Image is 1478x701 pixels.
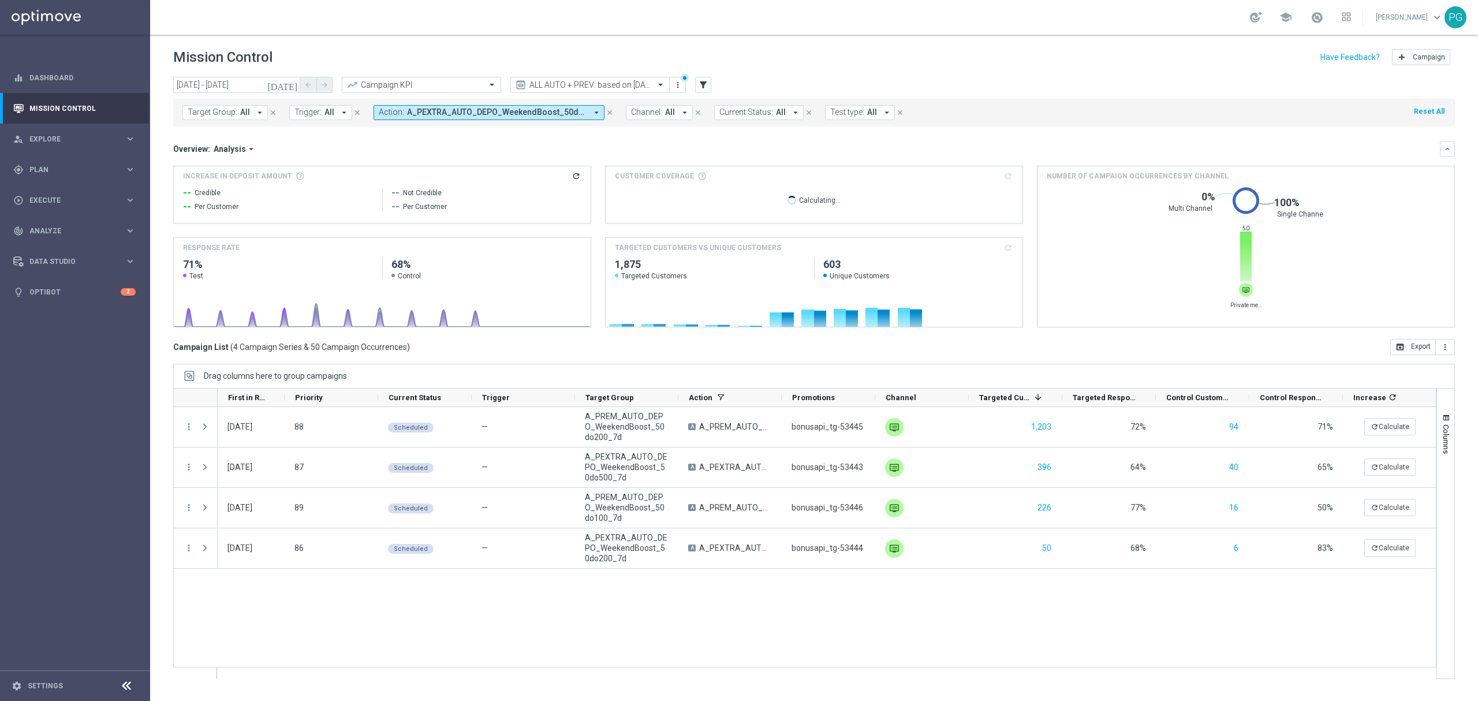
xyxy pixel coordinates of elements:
div: Press SPACE to select this row. [174,528,218,569]
div: Press SPACE to select this row. [218,488,1436,528]
i: keyboard_arrow_right [125,164,136,175]
span: bonusapi_tg-53444 [792,543,863,553]
div: Analyze [13,226,125,236]
div: Mission Control [13,93,136,124]
span: A [688,545,696,551]
button: close [604,106,615,119]
button: 6 [1233,541,1240,555]
i: [DATE] [267,80,298,90]
button: Current Status: All arrow_drop_down [714,105,804,120]
h3: Campaign List [173,342,410,352]
div: 04 Jul 2025, Friday [227,543,252,553]
span: 100% [1274,196,1300,210]
button: equalizer Dashboard [13,73,136,83]
button: more_vert [184,462,194,472]
span: A_PEXTRA_AUTO_DEPO_WeekendBoost_50do200_7d [585,532,669,564]
button: arrow_back [300,77,316,93]
button: refresh [571,171,581,181]
button: close [352,106,363,119]
div: Press SPACE to select this row. [174,407,218,448]
h2: 1,875 [615,258,805,271]
i: refresh [1371,544,1379,552]
span: 65% [1317,463,1333,472]
span: 72% [1130,422,1146,431]
div: Private message [885,499,904,517]
h4: Response Rate [183,243,240,253]
button: Reset All [1413,105,1446,118]
button: Data Studio keyboard_arrow_right [13,257,136,266]
button: close [268,106,278,119]
span: Analyze [29,228,125,234]
button: 50 [1041,541,1052,555]
i: arrow_drop_down [246,144,256,154]
span: 86 [294,543,304,553]
button: more_vert [1436,339,1455,355]
button: arrow_forward [316,77,333,93]
i: lightbulb [13,287,24,297]
button: close [693,106,703,119]
div: Private message [885,458,904,477]
button: 1,203 [1030,420,1052,434]
span: Execute [29,197,125,204]
span: Trigger [482,393,510,402]
button: 226 [1036,501,1052,515]
span: Columns [1442,424,1451,454]
button: track_changes Analyze keyboard_arrow_right [13,226,136,236]
div: Row Groups [204,371,347,381]
i: more_vert [184,422,194,432]
span: 50 [1240,225,1252,232]
span: Targeted Customers [979,393,1030,402]
span: ( [230,342,233,352]
span: A_PREM_AUTO_DEPO_WeekendBoost_50do200_7d [585,411,669,442]
span: A_PEXTRA_AUTO_DEPO_WeekendBoost_50do200_7d, A_PEXTRA_AUTO_DEPO_WeekendBoost_50do500_7d, A_PREM_AU... [407,107,587,117]
span: Targeted Response Rate [1073,393,1136,402]
span: Control [398,271,421,281]
span: Promotions [792,393,835,402]
div: Press SPACE to select this row. [174,488,218,528]
button: more_vert [672,78,684,92]
span: Unique Customers [823,271,1013,281]
div: Explore [13,134,125,144]
span: 89 [294,503,304,512]
h4: TARGETED CUSTOMERS VS UNIQUE CUSTOMERS [615,243,781,253]
i: equalizer [13,73,24,83]
i: close [353,109,361,117]
div: 04 Jul 2025, Friday [227,502,252,513]
span: Drag columns here to group campaigns [204,371,347,381]
span: A_PREM_AUTO_DEPO_WeekendBoost_50do100_7d [699,502,772,513]
i: keyboard_arrow_right [125,225,136,236]
span: Calculate column [1386,391,1397,404]
i: arrow_back [304,81,312,89]
button: open_in_browser Export [1390,339,1436,355]
h1: Mission Control [173,49,273,66]
span: Target Group: [188,107,237,117]
button: refreshCalculate [1364,539,1416,557]
div: Press SPACE to select this row. [218,407,1436,448]
span: bonusapi_tg-53445 [792,422,863,432]
ng-select: ALL AUTO + PREV: based on 09.07.2025 [510,77,670,93]
span: A [688,504,696,511]
span: — [482,463,488,472]
i: more_vert [184,502,194,513]
button: [DATE] [266,77,300,94]
i: keyboard_arrow_right [125,133,136,144]
i: play_circle_outline [13,195,24,206]
span: A_PEXTRA_AUTO_DEPO_WeekendBoost_50do500_7d [699,462,772,472]
span: 4 Campaign Series & 50 Campaign Occurrences [233,342,407,352]
i: close [269,109,277,117]
span: Single Channel [1277,210,1325,219]
span: A [688,423,696,430]
a: Dashboard [29,62,136,93]
div: Press SPACE to select this row. [174,448,218,488]
colored-tag: Scheduled [388,462,434,473]
span: Data Studio [29,258,125,265]
i: keyboard_arrow_right [125,256,136,267]
h2: 71% [183,258,373,271]
span: bonusapi_tg-53446 [792,502,863,513]
span: Customer Coverage [615,171,694,181]
i: close [805,109,813,117]
img: Private message [885,539,904,558]
button: Test type: All arrow_drop_down [825,105,895,120]
div: Dashboard [13,62,136,93]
